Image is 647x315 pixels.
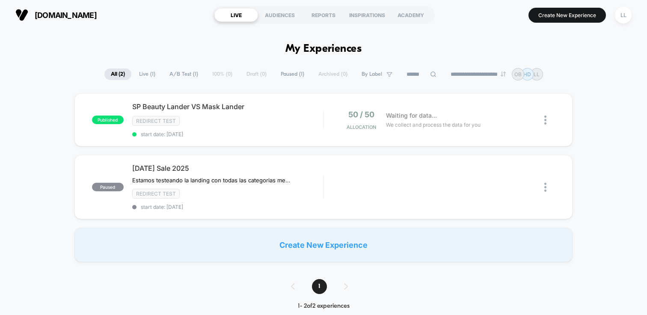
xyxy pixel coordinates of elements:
[274,68,311,80] span: Paused ( 1 )
[132,116,180,126] span: Redirect Test
[163,68,205,80] span: A/B Test ( 1 )
[132,204,323,210] span: start date: [DATE]
[615,7,632,24] div: LL
[389,8,433,22] div: ACADEMY
[345,8,389,22] div: INSPIRATIONS
[312,279,327,294] span: 1
[214,8,258,22] div: LIVE
[132,102,323,111] span: SP Beauty Lander VS Mask Lander
[347,124,376,130] span: Allocation
[104,68,131,80] span: All ( 2 )
[544,183,546,192] img: close
[544,116,546,125] img: close
[35,11,97,20] span: [DOMAIN_NAME]
[612,6,634,24] button: LL
[132,177,291,184] span: Estamos testeando la landing con todas las categorias mezcladas vs divididas por categoria. El pr...
[132,164,323,172] span: [DATE] Sale 2025
[92,183,124,191] span: paused
[362,71,382,77] span: By Label
[528,8,606,23] button: Create New Experience
[133,68,162,80] span: Live ( 1 )
[501,71,506,77] img: end
[534,71,540,77] p: LL
[15,9,28,21] img: Visually logo
[285,43,362,55] h1: My Experiences
[132,189,180,199] span: Redirect Test
[523,71,531,77] p: HD
[92,116,124,124] span: published
[74,228,573,262] div: Create New Experience
[348,110,374,119] span: 50 / 50
[13,8,99,22] button: [DOMAIN_NAME]
[282,303,365,310] div: 1 - 2 of 2 experiences
[132,131,323,137] span: start date: [DATE]
[386,121,481,129] span: We collect and process the data for you
[258,8,302,22] div: AUDIENCES
[514,71,522,77] p: OB
[302,8,345,22] div: REPORTS
[386,111,437,120] span: Waiting for data...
